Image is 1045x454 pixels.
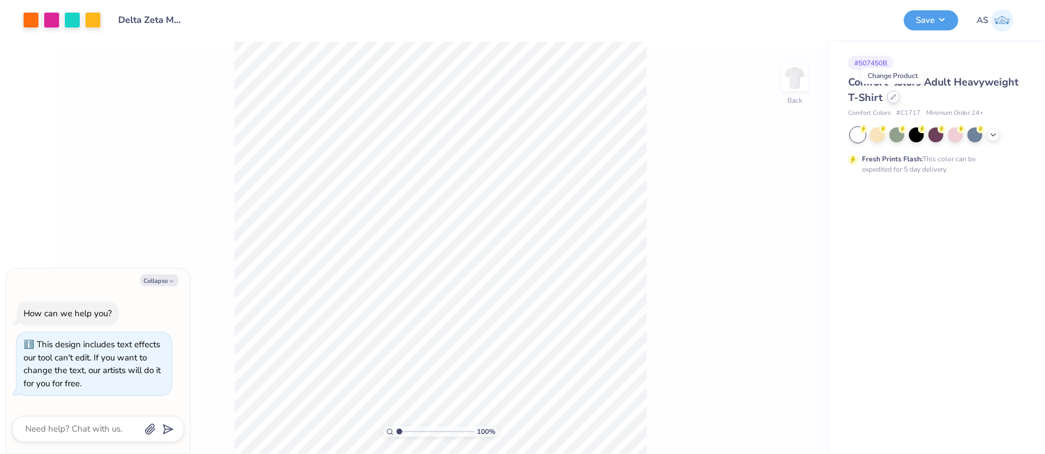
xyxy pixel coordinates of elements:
[848,56,894,70] div: # 507450B
[904,10,958,30] button: Save
[783,67,806,90] img: Back
[862,154,1003,174] div: This color can be expedited for 5 day delivery.
[848,75,1019,104] span: Comfort Colors Adult Heavyweight T-Shirt
[24,308,112,319] div: How can we help you?
[140,274,178,286] button: Collapse
[977,14,988,27] span: AS
[862,154,923,164] strong: Fresh Prints Flash:
[848,108,891,118] span: Comfort Colors
[477,426,495,437] span: 100 %
[991,9,1013,32] img: Akshay Singh
[896,108,920,118] span: # C1717
[977,9,1013,32] a: AS
[861,68,924,84] div: Change Product
[787,95,802,106] div: Back
[24,339,161,389] div: This design includes text effects our tool can't edit. If you want to change the text, our artist...
[926,108,984,118] span: Minimum Order: 24 +
[110,9,194,32] input: Untitled Design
